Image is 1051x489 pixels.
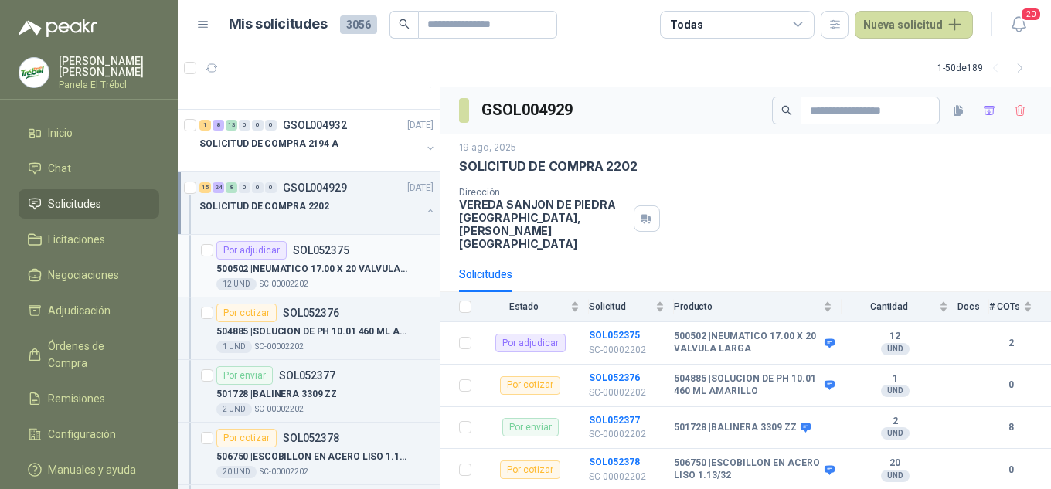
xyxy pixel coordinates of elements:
div: Por adjudicar [495,334,566,352]
p: SOL052378 [283,433,339,443]
a: Inicio [19,118,159,148]
b: 12 [842,331,948,343]
b: 500502 | NEUMATICO 17.00 X 20 VALVULA LARGA [674,331,821,355]
b: 504885 | SOLUCION DE PH 10.01 460 ML AMARILLO [674,373,821,397]
a: Por adjudicarSOL052375500502 |NEUMATICO 17.00 X 20 VALVULA LARGA12 UNDSC-00002202 [178,235,440,297]
th: # COTs [989,292,1051,322]
div: UND [881,343,910,355]
img: Logo peakr [19,19,97,37]
a: Por enviarSOL052377501728 |BALINERA 3309 ZZ2 UNDSC-00002202 [178,360,440,423]
p: SC-00002202 [260,278,308,290]
a: Configuración [19,419,159,449]
div: 1 UND [216,341,252,353]
div: UND [881,385,910,397]
h1: Mis solicitudes [229,13,328,36]
p: VEREDA SANJON DE PIEDRA [GEOGRAPHIC_DATA] , [PERSON_NAME][GEOGRAPHIC_DATA] [459,198,628,250]
a: Negociaciones [19,260,159,290]
a: SOL052376 [589,372,640,383]
div: Todas [670,16,702,33]
div: 12 UND [216,278,257,290]
span: 20 [1020,7,1042,22]
span: Chat [48,160,71,177]
div: 13 [226,120,237,131]
a: Por cotizarSOL052376504885 |SOLUCION DE PH 10.01 460 ML AMARILLO1 UNDSC-00002202 [178,297,440,360]
p: 500502 | NEUMATICO 17.00 X 20 VALVULA LARGA [216,262,409,277]
img: Company Logo [19,58,49,87]
p: [DATE] [407,181,434,195]
button: 20 [1005,11,1032,39]
div: 15 [199,182,211,193]
span: Estado [481,301,567,312]
p: SC-00002202 [255,341,304,353]
div: 0 [252,120,264,131]
span: Inicio [48,124,73,141]
a: SOL052375 [589,330,640,341]
p: SOL052376 [283,307,339,318]
p: SC-00002202 [589,427,665,442]
p: SOLICITUD DE COMPRA 2202 [459,158,638,175]
a: 1 8 13 0 0 0 GSOL004932[DATE] SOLICITUD DE COMPRA 2194 A [199,116,437,165]
div: 2 UND [216,403,252,416]
div: UND [881,470,910,482]
b: 501728 | BALINERA 3309 ZZ [674,422,797,434]
th: Cantidad [842,292,957,322]
div: 1 [199,120,211,131]
b: 2 [989,336,1032,351]
div: 0 [265,120,277,131]
div: Solicitudes [459,266,512,283]
a: Remisiones [19,384,159,413]
a: Licitaciones [19,225,159,254]
p: Dirección [459,187,628,198]
p: [DATE] [407,118,434,133]
div: Por enviar [216,366,273,385]
div: 1 - 50 de 189 [937,56,1032,80]
button: Nueva solicitud [855,11,973,39]
th: Docs [957,292,989,322]
a: Órdenes de Compra [19,331,159,378]
div: Por cotizar [500,376,560,395]
a: Chat [19,154,159,183]
a: Por cotizarSOL052378506750 |ESCOBILLON EN ACERO LISO 1.13/3220 UNDSC-00002202 [178,423,440,485]
p: SOLICITUD DE COMPRA 2194 A [199,137,338,151]
div: Por adjudicar [216,241,287,260]
div: 20 UND [216,466,257,478]
div: 24 [213,182,224,193]
b: 506750 | ESCOBILLON EN ACERO LISO 1.13/32 [674,457,821,481]
p: GSOL004929 [283,182,347,193]
a: SOL052378 [589,457,640,467]
b: 0 [989,378,1032,392]
b: 20 [842,457,948,470]
div: Por cotizar [216,429,277,447]
h3: GSOL004929 [481,98,575,122]
th: Estado [481,292,589,322]
span: 3056 [340,15,377,34]
b: 2 [842,416,948,428]
div: 8 [226,182,237,193]
span: Manuales y ayuda [48,461,136,478]
p: 19 ago, 2025 [459,141,516,155]
div: 0 [239,120,250,131]
p: SC-00002202 [589,470,665,484]
b: 0 [989,463,1032,477]
p: SOLICITUD DE COMPRA 2202 [199,199,329,214]
b: 8 [989,420,1032,435]
div: 0 [265,182,277,193]
div: 0 [252,182,264,193]
p: SC-00002202 [589,385,665,400]
a: Solicitudes [19,189,159,219]
div: 0 [239,182,250,193]
span: # COTs [989,301,1020,312]
p: SOL052377 [279,370,335,381]
span: Adjudicación [48,302,111,319]
b: 1 [842,373,948,385]
th: Solicitud [589,292,674,322]
span: Producto [674,301,820,312]
a: SOL052377 [589,415,640,426]
div: Por cotizar [216,304,277,322]
p: [PERSON_NAME] [PERSON_NAME] [59,56,159,77]
div: UND [881,427,910,440]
